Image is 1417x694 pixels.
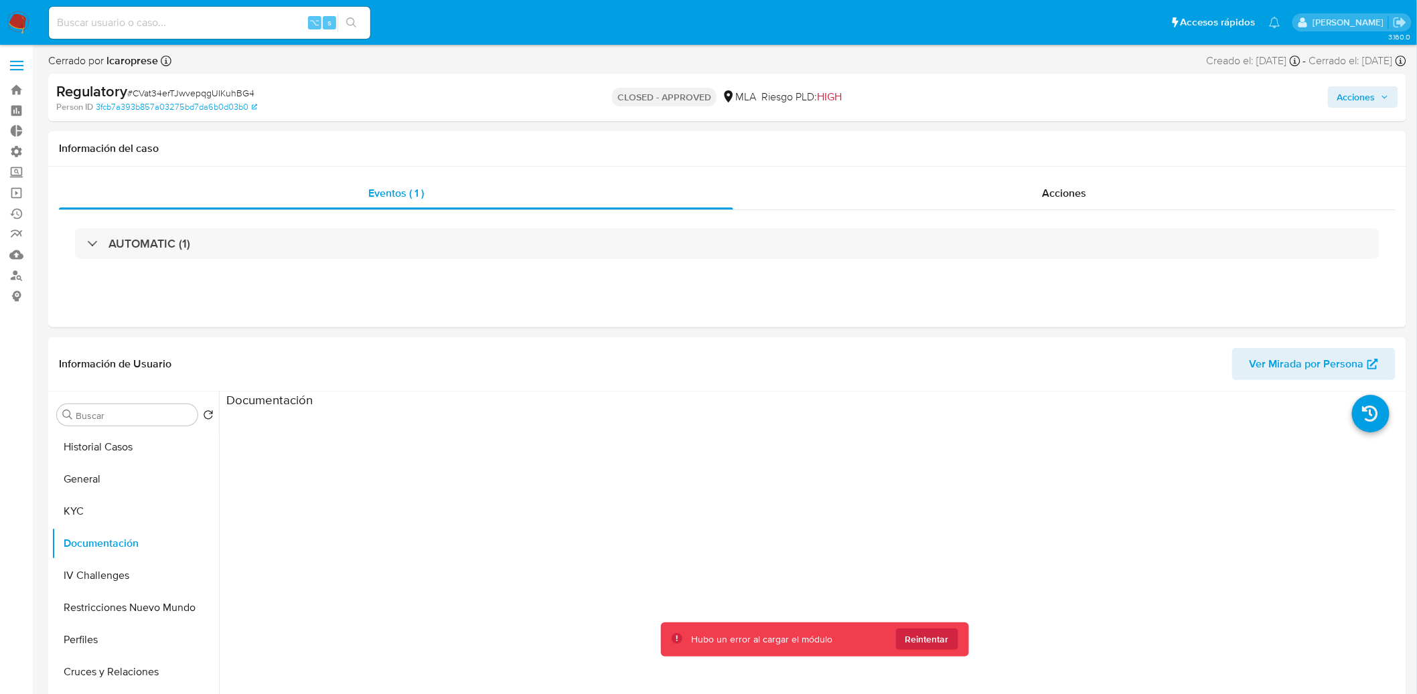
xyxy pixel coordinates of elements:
span: Ver Mirada por Persona [1250,348,1364,380]
button: Perfiles [52,624,219,656]
b: Person ID [56,101,93,113]
span: Acciones [1337,86,1375,108]
button: Buscar [62,410,73,420]
div: Creado el: [DATE] [1207,54,1300,68]
span: HIGH [817,89,842,104]
span: Accesos rápidos [1181,15,1256,29]
span: ⌥ [309,16,319,29]
button: search-icon [338,13,365,32]
a: Salir [1393,15,1407,29]
button: Historial Casos [52,431,219,463]
a: Notificaciones [1269,17,1280,28]
h1: Información de Usuario [59,357,171,371]
button: Cruces y Relaciones [52,656,219,688]
span: Acciones [1042,185,1086,201]
button: General [52,463,219,495]
b: lcaroprese [104,53,158,68]
input: Buscar [76,410,192,422]
b: Regulatory [56,80,127,102]
h3: AUTOMATIC (1) [108,236,190,251]
span: Cerrado por [48,54,158,68]
div: AUTOMATIC (1) [75,228,1379,259]
span: Eventos ( 1 ) [368,185,424,201]
p: CLOSED - APPROVED [612,88,717,106]
span: - [1303,54,1307,68]
span: Riesgo PLD: [761,90,842,104]
button: Acciones [1328,86,1398,108]
p: mariana.bardanca@mercadolibre.com [1313,16,1388,29]
span: # CVat34erTJwvepqgUIKuhBG4 [127,86,254,100]
div: MLA [722,90,756,104]
button: IV Challenges [52,559,219,592]
button: Restricciones Nuevo Mundo [52,592,219,624]
h1: Información del caso [59,142,1396,155]
a: 3fcb7a393b857a03275bd7da6b0d03b0 [96,101,257,113]
div: Cerrado el: [DATE] [1309,54,1406,68]
input: Buscar usuario o caso... [49,14,370,31]
button: Documentación [52,527,219,559]
button: Volver al orden por defecto [203,410,214,424]
button: KYC [52,495,219,527]
span: s [327,16,331,29]
button: Ver Mirada por Persona [1232,348,1396,380]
